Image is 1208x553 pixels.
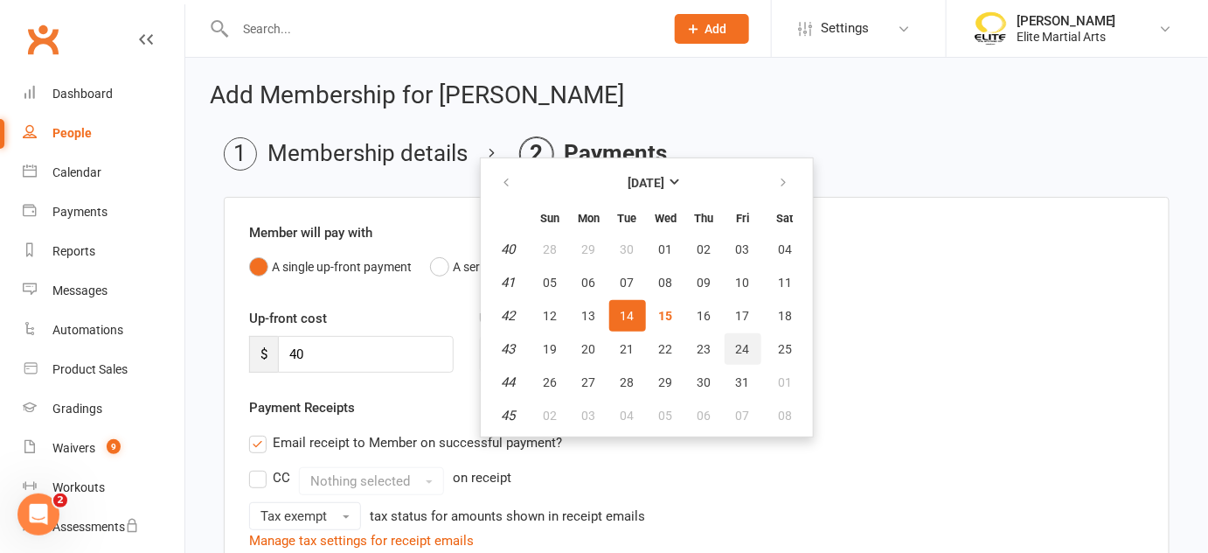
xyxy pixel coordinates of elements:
span: 28 [544,242,558,256]
button: 06 [571,267,607,298]
button: 20 [571,333,607,365]
span: Tax exempt [260,508,327,524]
span: 29 [582,242,596,256]
a: Calendar [23,153,184,192]
button: 19 [532,333,569,365]
span: 31 [736,375,750,389]
button: 29 [648,367,684,398]
span: 01 [659,242,673,256]
div: tax status for amounts shown in receipt emails [370,506,645,527]
span: 14 [621,309,635,323]
span: 02 [544,409,558,423]
div: Calendar [52,165,101,179]
span: 01 [778,375,792,389]
button: 29 [571,234,607,265]
span: 08 [659,276,673,290]
small: Thursday [695,212,714,225]
span: 15 [659,309,673,323]
span: 10 [736,276,750,290]
button: 23 [686,333,723,365]
div: Messages [52,283,108,297]
span: 13 [582,309,596,323]
label: Up-front cost [249,308,327,329]
div: Automations [52,323,123,337]
button: A single up-front payment [249,250,412,283]
button: 01 [648,234,684,265]
span: 30 [621,242,635,256]
a: Product Sales [23,350,184,389]
img: thumb_image1508806937.png [973,11,1008,46]
em: 40 [501,241,515,257]
li: Payments [520,137,667,171]
span: 04 [778,242,792,256]
div: Assessments [52,520,139,534]
button: 02 [686,234,723,265]
span: 27 [582,375,596,389]
div: Workouts [52,480,105,494]
button: 10 [725,267,761,298]
button: Add [675,14,749,44]
button: 04 [609,400,646,431]
button: A series of recurring payments [430,250,617,283]
button: 03 [571,400,607,431]
span: 17 [736,309,750,323]
label: Payment Receipts [249,397,355,418]
span: 07 [736,409,750,423]
button: 30 [609,234,646,265]
button: 11 [763,267,808,298]
span: 03 [582,409,596,423]
a: Dashboard [23,74,184,114]
div: People [52,126,92,140]
a: Clubworx [21,17,65,61]
span: 29 [659,375,673,389]
iframe: Intercom live chat [17,493,59,535]
button: 25 [763,333,808,365]
span: 28 [621,375,635,389]
small: Wednesday [655,212,677,225]
div: on receipt [453,467,511,488]
a: Reports [23,232,184,271]
button: 02 [532,400,569,431]
button: Tax exempt [249,502,361,530]
input: Search... [230,17,652,41]
span: 06 [698,409,712,423]
span: 30 [698,375,712,389]
a: Automations [23,311,184,350]
a: Workouts [23,468,184,507]
em: 44 [501,374,515,390]
span: 12 [544,309,558,323]
div: Waivers [52,441,95,455]
span: 02 [698,242,712,256]
button: 24 [725,333,761,365]
a: Gradings [23,389,184,429]
span: 21 [621,342,635,356]
span: Settings [821,9,869,48]
div: Product Sales [52,362,128,376]
button: 05 [532,267,569,298]
button: 14 [609,300,646,332]
label: Email receipt to Member on successful payment? [249,432,562,453]
span: 16 [698,309,712,323]
small: Tuesday [618,212,637,225]
span: 05 [659,409,673,423]
button: 18 [763,300,808,332]
h2: Add Membership for [PERSON_NAME] [210,82,1184,109]
span: 04 [621,409,635,423]
em: 45 [501,408,515,423]
span: 11 [778,276,792,290]
button: 17 [725,300,761,332]
a: Waivers 9 [23,429,184,468]
div: Dashboard [52,87,113,101]
li: Membership details [224,137,468,171]
div: Payments [52,205,108,219]
button: 07 [609,267,646,298]
strong: [DATE] [628,176,665,190]
small: Monday [578,212,600,225]
label: Member will pay with [249,222,372,243]
em: 43 [501,341,515,357]
div: CC [273,467,290,486]
span: 26 [544,375,558,389]
small: Friday [736,212,749,225]
button: 07 [725,400,761,431]
button: 09 [686,267,723,298]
